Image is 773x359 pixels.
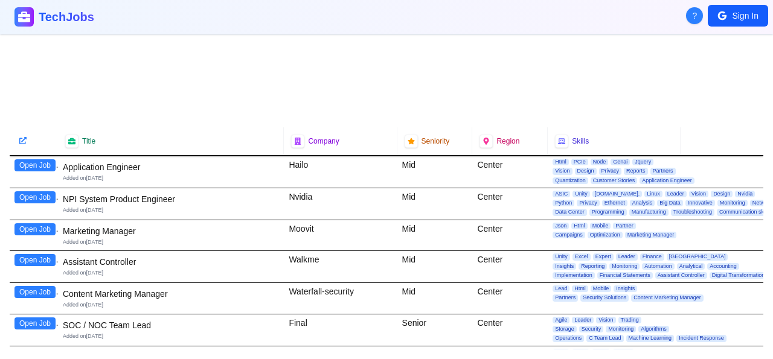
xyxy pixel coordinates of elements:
[650,168,676,174] span: Partners
[590,223,611,229] span: Mobile
[63,332,279,340] div: Added on [DATE]
[472,188,548,220] div: Center
[577,200,600,206] span: Privacy
[397,283,473,314] div: Mid
[665,191,687,197] span: Leader
[689,191,708,197] span: Vision
[63,174,279,182] div: Added on [DATE]
[631,294,704,301] span: Content Marketing Manager
[609,263,640,270] span: Monitoring
[553,159,569,165] span: Html
[63,319,279,331] div: SOC / NOC Team Lead
[573,191,590,197] span: Unity
[553,177,588,184] span: Quantization
[284,188,397,220] div: Nvidia
[553,209,587,215] span: Data Center
[63,161,279,173] div: Application Engineer
[553,335,584,342] span: Operations
[686,7,703,24] button: About Techjobs
[553,232,585,238] span: Campaigns
[579,326,604,332] span: Security
[593,253,614,260] span: Expert
[553,200,574,206] span: Python
[553,168,572,174] span: Vision
[711,191,733,197] span: Design
[640,253,664,260] span: Finance
[592,349,610,355] span: Excel
[735,191,755,197] span: Nvidia
[626,335,675,342] span: Machine Learning
[63,206,279,214] div: Added on [DATE]
[63,225,279,237] div: Marketing Manager
[589,209,627,215] span: Programming
[472,156,548,188] div: Center
[572,136,589,146] span: Skills
[553,272,595,279] span: Implementation
[625,232,677,238] span: Marketing Manager
[640,177,694,184] span: Application Engineer
[553,349,569,355] span: Agile
[717,209,773,215] span: Communication skills
[496,136,519,146] span: Region
[571,159,588,165] span: PCIe
[707,263,739,270] span: Accounting
[591,177,638,184] span: Customer Stories
[63,238,279,246] div: Added on [DATE]
[611,159,630,165] span: Genai
[472,251,548,282] div: Center
[14,223,56,235] button: Open Job
[284,314,397,346] div: Final
[284,283,397,314] div: Waterfall-security
[308,136,339,146] span: Company
[397,314,473,346] div: Senior
[630,200,655,206] span: Analysis
[676,335,726,342] span: Incident Response
[572,285,588,292] span: Html
[63,301,279,309] div: Added on [DATE]
[284,251,397,282] div: Walkme
[284,156,397,188] div: Hailo
[614,285,637,292] span: Insights
[591,159,609,165] span: Node
[629,209,669,215] span: Manufacturing
[472,220,548,251] div: Center
[606,326,636,332] span: Monitoring
[618,317,641,323] span: Trading
[553,223,569,229] span: Json
[14,286,56,298] button: Open Job
[14,159,56,171] button: Open Job
[397,251,473,282] div: Mid
[553,294,578,301] span: Partners
[596,317,615,323] span: Vision
[655,272,707,279] span: Assistant Controller
[82,136,95,146] span: Title
[677,263,705,270] span: Analytical
[579,263,607,270] span: Reporting
[671,209,714,215] span: Troubleshooting
[632,159,653,165] span: Jquery
[597,272,653,279] span: Financial Statements
[599,168,622,174] span: Privacy
[63,269,279,277] div: Added on [DATE]
[63,288,279,300] div: Content Marketing Manager
[397,156,473,188] div: Mid
[612,349,634,355] span: Design
[553,285,569,292] span: Lead
[472,314,548,346] div: Center
[710,272,768,279] span: Digital Transformation
[553,263,576,270] span: Insights
[588,232,623,238] span: Optimization
[573,253,591,260] span: Excel
[571,223,588,229] span: Html
[642,263,675,270] span: Automation
[667,253,728,260] span: [GEOGRAPHIC_DATA]
[708,5,768,27] button: Sign In
[553,253,570,260] span: Unity
[63,193,279,205] div: NPI System Product Engineer
[717,200,748,206] span: Monitoring
[591,285,612,292] span: Mobile
[657,200,683,206] span: Big Data
[39,8,234,25] h1: TechJobs
[644,191,662,197] span: Linux
[580,294,629,301] span: Security Solutions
